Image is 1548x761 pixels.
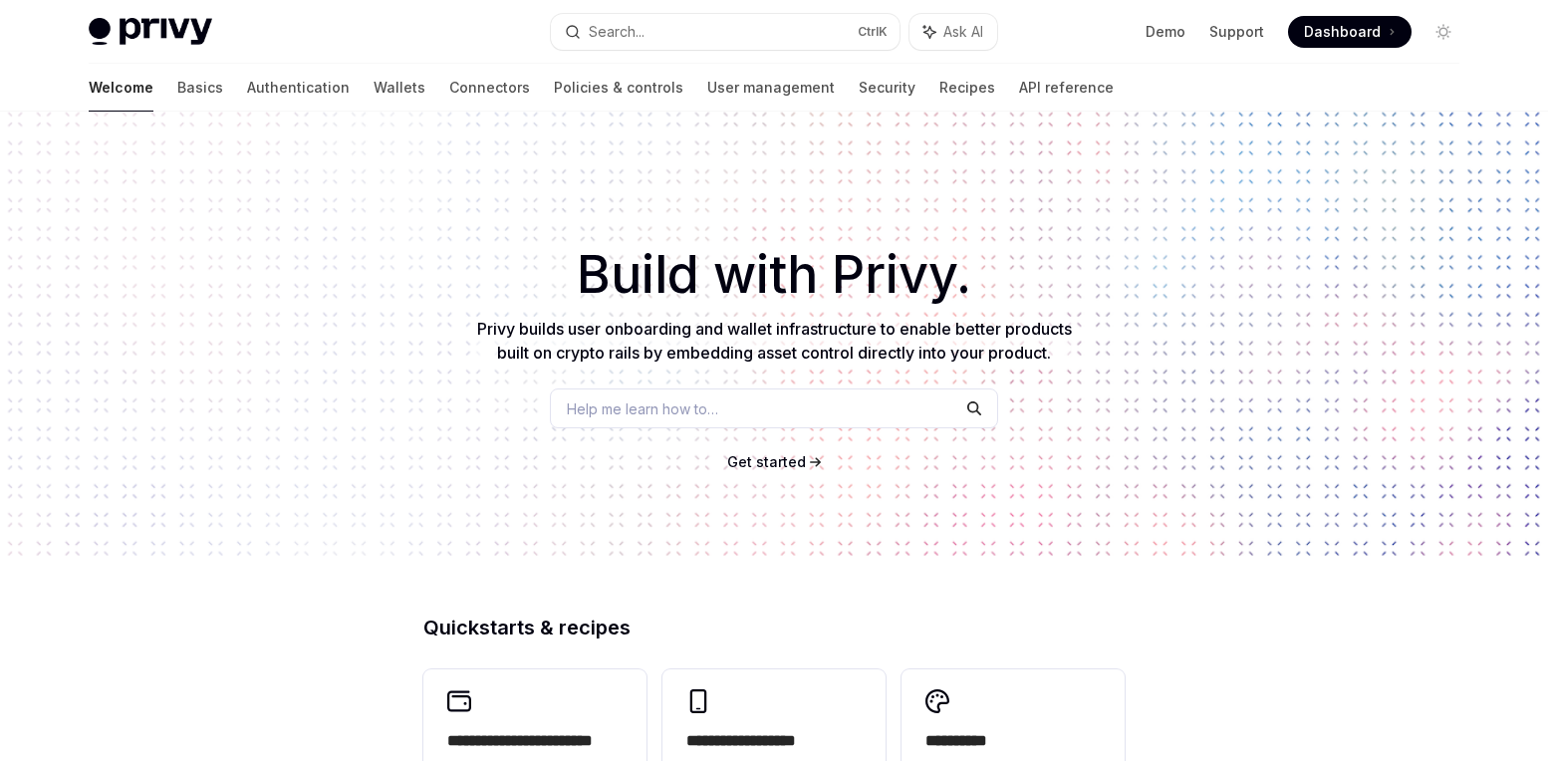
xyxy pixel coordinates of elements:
[1288,16,1412,48] a: Dashboard
[1209,22,1264,42] a: Support
[177,64,223,112] a: Basics
[567,398,718,419] span: Help me learn how to…
[727,452,806,472] a: Get started
[943,22,983,42] span: Ask AI
[477,319,1072,363] span: Privy builds user onboarding and wallet infrastructure to enable better products built on crypto ...
[859,64,915,112] a: Security
[939,64,995,112] a: Recipes
[247,64,350,112] a: Authentication
[1146,22,1185,42] a: Demo
[727,453,806,470] span: Get started
[423,618,631,637] span: Quickstarts & recipes
[449,64,530,112] a: Connectors
[1019,64,1114,112] a: API reference
[89,64,153,112] a: Welcome
[89,18,212,46] img: light logo
[589,20,645,44] div: Search...
[374,64,425,112] a: Wallets
[554,64,683,112] a: Policies & controls
[577,257,971,293] span: Build with Privy.
[909,14,997,50] button: Ask AI
[1304,22,1381,42] span: Dashboard
[1427,16,1459,48] button: Toggle dark mode
[551,14,900,50] button: Search...CtrlK
[707,64,835,112] a: User management
[858,24,888,40] span: Ctrl K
